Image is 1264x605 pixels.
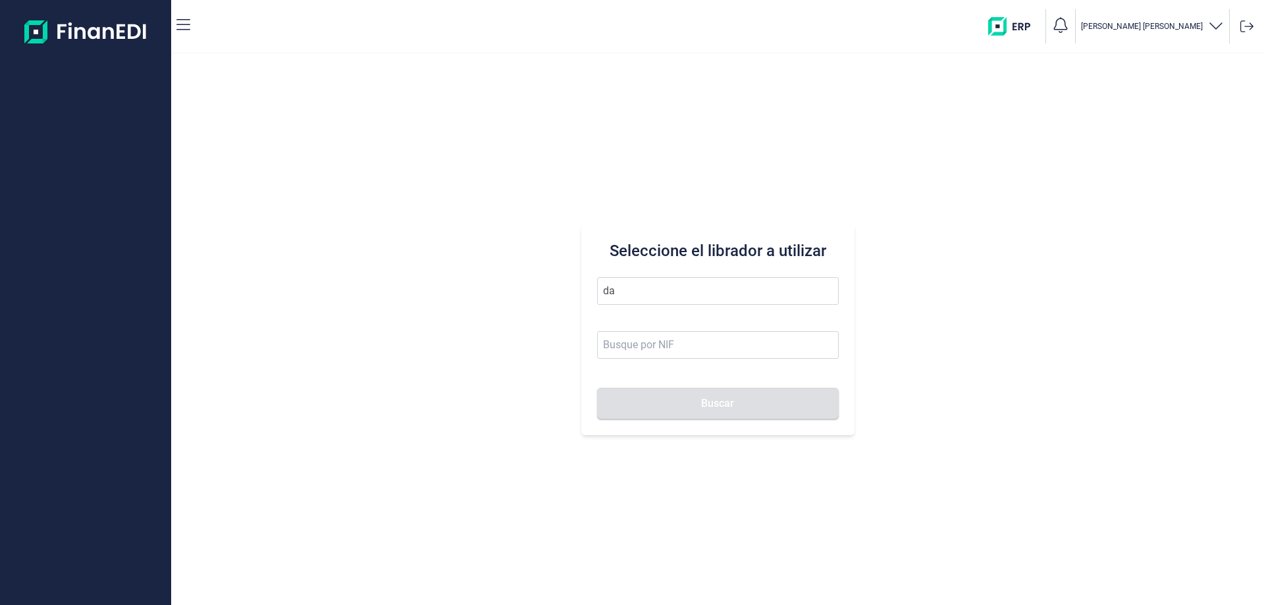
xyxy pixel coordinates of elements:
button: Buscar [597,388,839,419]
input: Busque por NIF [597,331,839,359]
h3: Seleccione el librador a utilizar [597,240,839,261]
button: [PERSON_NAME] [PERSON_NAME] [1081,17,1224,36]
p: [PERSON_NAME] [PERSON_NAME] [1081,21,1203,32]
img: erp [988,17,1040,36]
span: Buscar [701,398,734,408]
input: Seleccione la razón social [597,277,839,305]
img: Logo de aplicación [24,11,147,53]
